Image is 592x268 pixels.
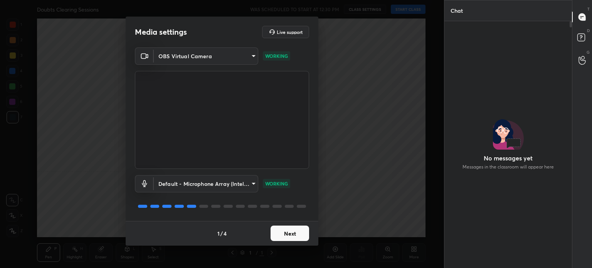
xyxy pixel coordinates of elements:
p: D [587,28,590,34]
h5: Live support [277,30,303,34]
p: G [587,49,590,55]
p: T [587,6,590,12]
h4: 1 [217,229,220,238]
p: Chat [444,0,469,21]
h4: / [220,229,223,238]
h4: 4 [224,229,227,238]
p: WORKING [265,180,288,187]
div: OBS Virtual Camera [154,47,258,65]
p: WORKING [265,52,288,59]
div: OBS Virtual Camera [154,175,258,192]
h2: Media settings [135,27,187,37]
button: Next [271,226,309,241]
